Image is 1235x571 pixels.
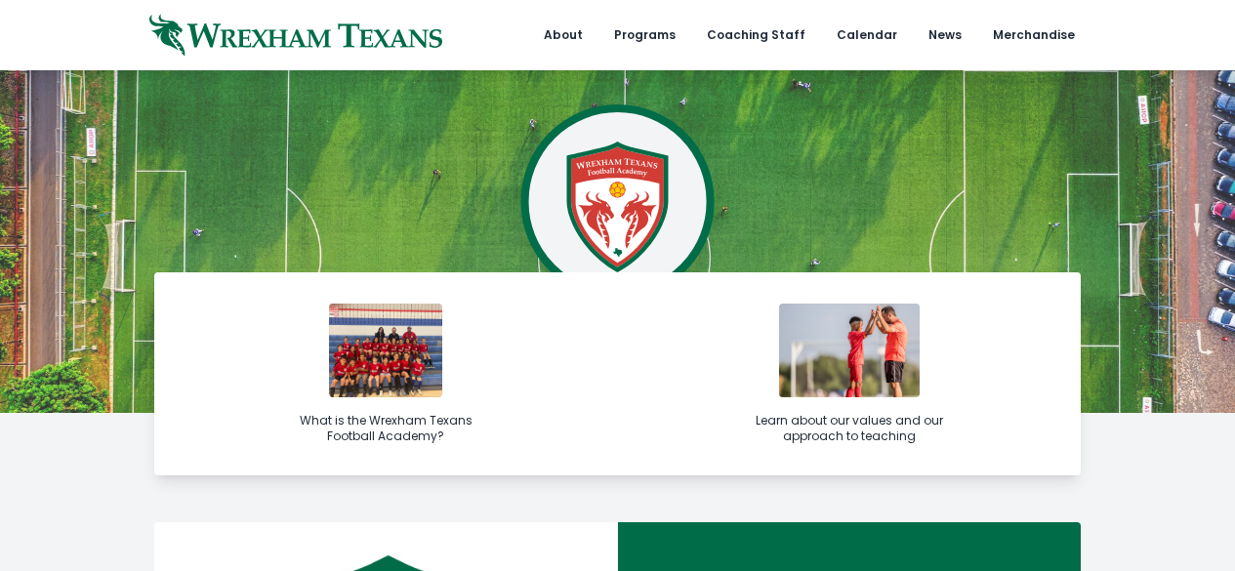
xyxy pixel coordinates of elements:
img: with-player.jpg [779,304,920,397]
div: Learn about our values and our approach to teaching [756,413,943,444]
a: What is the Wrexham Texans Football Academy? [154,272,617,475]
div: What is the Wrexham Texans Football Academy? [292,413,479,444]
a: Learn about our values and our approach to teaching [618,272,1081,475]
img: img_6398-1731961969.jpg [329,304,442,397]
